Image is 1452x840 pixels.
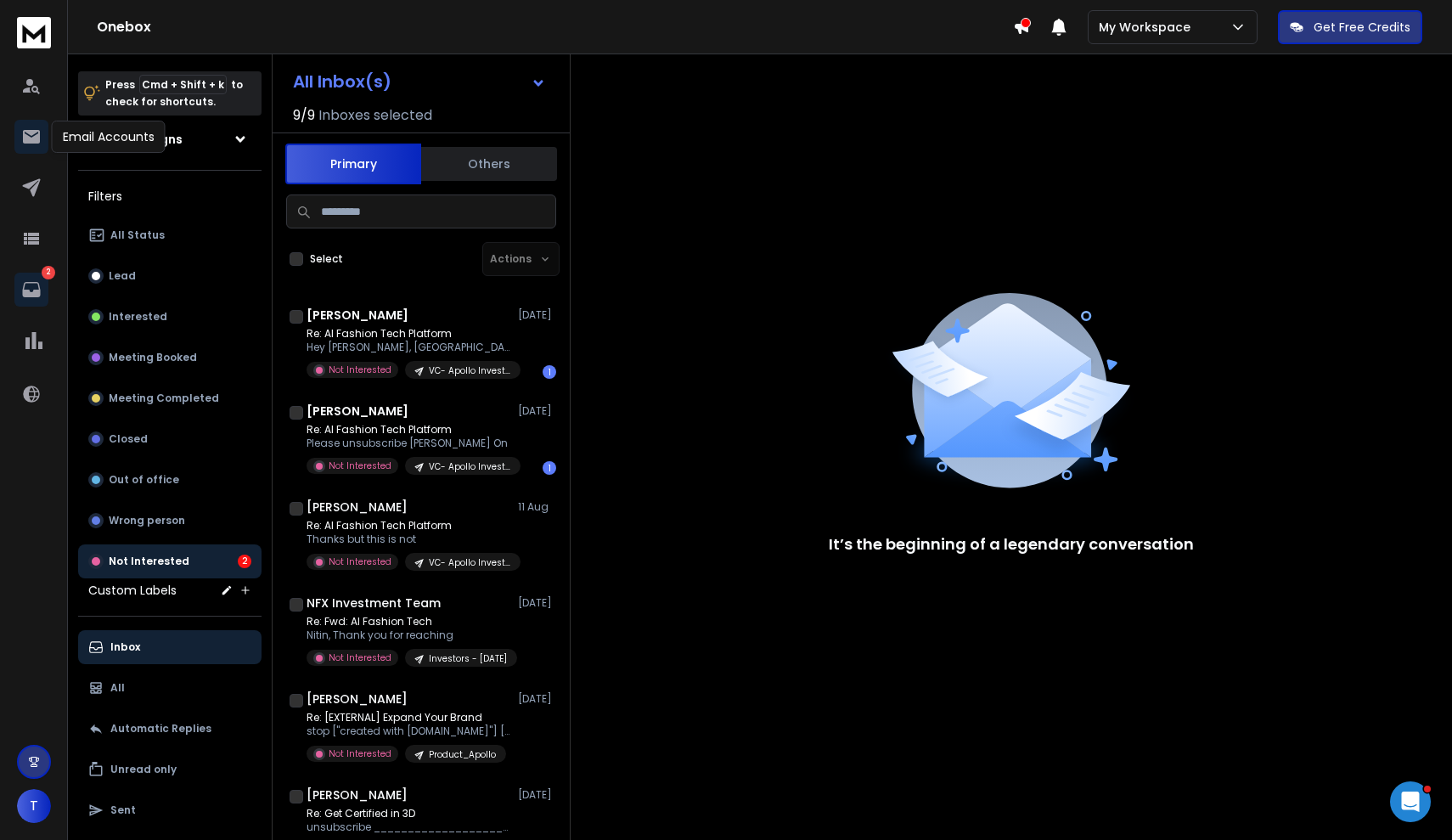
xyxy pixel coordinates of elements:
a: 2 [14,273,48,307]
div: 2 [238,555,251,568]
p: Please unsubscribe [PERSON_NAME] On [307,437,510,450]
p: [DATE] [518,788,556,802]
h1: [PERSON_NAME] [307,307,408,324]
p: Re: Get Certified in 3D [307,807,510,820]
p: Sent [110,803,136,817]
div: Optimizing Warmup Settings in ReachInbox [35,454,284,490]
p: VC- Apollo Investors [DATE] [429,364,510,377]
button: Meeting Completed [78,381,262,415]
span: Cmd + Shift + k [139,75,227,94]
p: Out of office [109,473,179,487]
p: My Workspace [1099,19,1197,36]
p: Not Interested [329,651,391,664]
p: [DATE] [518,596,556,610]
div: Profile image for RajYou can filter the data by selecting leads who have opened the email but hav... [18,254,322,317]
div: Send us a message [35,341,284,358]
h1: [PERSON_NAME] [307,691,408,708]
p: 2 [42,266,55,279]
button: Inbox [78,630,262,664]
h1: [PERSON_NAME] [307,786,408,803]
div: Recent messageProfile image for RajYou can filter the data by selecting leads who have opened the... [17,228,323,318]
p: 11 Aug [518,500,556,514]
p: Lead [109,269,136,283]
p: Not Interested [109,555,189,568]
img: Profile image for Lakshita [214,27,248,61]
p: Re: AI Fashion Tech Platform [307,423,510,437]
button: Out of office [78,463,262,497]
p: All [110,681,125,695]
div: Email Accounts [52,121,166,153]
p: [DATE] [518,692,556,706]
button: Help [255,530,340,598]
button: Meeting Booked [78,341,262,375]
h1: [PERSON_NAME] [307,499,408,516]
h3: Inboxes selected [318,105,432,126]
div: Optimizing Warmup Settings in ReachInbox [25,448,315,497]
img: logo [17,17,51,48]
p: unsubscribe ________________________________ From: The F* [307,820,510,834]
p: Automatic Replies [110,722,211,736]
p: It’s the beginning of a legendary conversation [829,533,1194,556]
button: Wrong person [78,504,262,538]
p: Re: Fwd: AI Fashion Tech [307,615,510,629]
button: Automatic Replies [78,712,262,746]
div: Navigating Advanced Campaign Options in ReachInbox [25,497,315,546]
button: All Status [78,218,262,252]
p: [DATE] [518,404,556,418]
p: Not Interested [329,459,391,472]
div: [PERSON_NAME] [76,285,174,303]
p: Re: AI Fashion Tech Platform [307,519,510,533]
span: Tickets [192,572,234,584]
h3: Filters [78,184,262,208]
button: Search for help [25,407,315,441]
div: Send us a messageWe'll be back online [DATE] [17,326,323,391]
div: We'll be back online [DATE] [35,358,284,376]
button: Tickets [170,530,255,598]
iframe: Intercom live chat [1390,781,1431,822]
p: VC- Apollo Investors [DATE] [429,460,510,473]
span: Messages [98,572,157,584]
p: How can we assist you [DATE]? [34,149,306,207]
h1: [PERSON_NAME] [307,403,408,420]
button: Primary [285,144,421,184]
span: 9 / 9 [293,105,315,126]
button: Unread only [78,753,262,786]
p: Interested [109,310,167,324]
p: Re: AI Fashion Tech Platform [307,327,510,341]
button: T [17,789,51,823]
p: Not Interested [329,747,391,760]
p: stop ["created with [DOMAIN_NAME]"] [PERSON_NAME] [307,724,510,738]
p: Nitin, Thank you for reaching [307,629,510,642]
button: Interested [78,300,262,334]
button: All Inbox(s) [279,65,560,99]
label: Select [310,252,343,266]
img: Profile image for Rohan [182,27,216,61]
span: You can filter the data by selecting leads who have opened the email but haven’t replied. That wa... [76,269,1168,283]
button: Messages [85,530,170,598]
button: Sent [78,793,262,827]
div: Navigating Advanced Campaign Options in ReachInbox [35,504,284,539]
p: Product_Apollo [429,748,496,761]
p: Not Interested [329,364,391,376]
button: Get Free Credits [1278,10,1422,44]
span: Help [284,572,311,584]
button: Closed [78,422,262,456]
img: logo [34,36,148,57]
p: All Status [110,228,165,242]
div: 1 [543,461,556,475]
div: Recent message [35,243,305,261]
span: Home [23,572,61,584]
p: Closed [109,432,148,446]
p: Hi Tools 👋 [34,121,306,149]
p: Inbox [110,640,140,654]
p: [DATE] [518,308,556,322]
button: Lead [78,259,262,293]
p: Unread only [110,763,177,776]
img: Profile image for Raj [35,268,69,302]
h1: NFX Investment Team [307,595,441,612]
p: Investors - [DATE] [429,652,507,665]
img: Profile image for Raj [246,27,280,61]
p: Meeting Booked [109,351,197,364]
h3: Custom Labels [88,582,177,599]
